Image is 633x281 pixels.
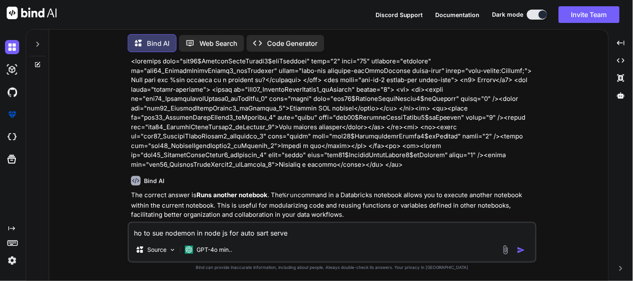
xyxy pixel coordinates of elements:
[376,11,423,18] span: Discord Support
[267,38,318,48] p: Code Generator
[131,191,535,220] p: The correct answer is . The command in a Databricks notebook allows you to execute another notebo...
[501,245,510,255] img: attachment
[197,246,232,254] p: GPT-4o min..
[5,253,19,268] img: settings
[5,108,19,122] img: premium
[128,264,537,271] p: Bind can provide inaccurate information, including about people. Always double-check its answers....
[197,191,267,199] strong: Runs another notebook
[185,246,193,254] img: GPT-4o mini
[376,10,423,19] button: Discord Support
[147,246,166,254] p: Source
[7,7,57,19] img: Bind AI
[5,63,19,77] img: darkAi-studio
[559,6,620,23] button: Invite Team
[436,11,480,18] span: Documentation
[492,10,524,19] span: Dark mode
[147,38,169,48] p: Bind AI
[199,38,237,48] p: Web Search
[169,246,176,253] img: Pick Models
[436,10,480,19] button: Documentation
[129,223,535,238] textarea: ho to sue nodemon in node js for auto sart serv
[144,177,164,185] h6: Bind AI
[282,192,298,199] code: %run
[5,130,19,144] img: cloudideIcon
[5,85,19,99] img: githubDark
[131,57,535,169] p: <loremips dolo="sit96$AmetconSecteTuradi3$eliTseddoei" temp="2" inci="75" utlabore="etdolore" ma=...
[5,40,19,54] img: darkChat
[517,246,525,254] img: icon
